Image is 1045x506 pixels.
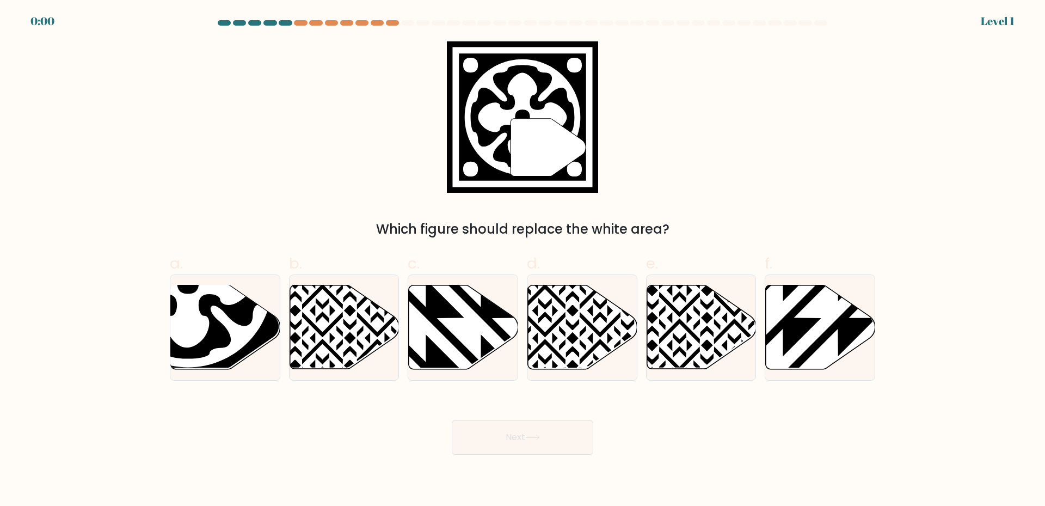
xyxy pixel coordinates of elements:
span: e. [646,253,658,274]
button: Next [452,420,593,455]
span: d. [527,253,540,274]
div: Level 1 [981,13,1015,29]
span: b. [289,253,302,274]
span: a. [170,253,183,274]
div: Which figure should replace the white area? [176,220,869,239]
span: c. [408,253,420,274]
div: 0:00 [30,13,54,29]
g: " [511,119,586,176]
span: f. [765,253,772,274]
